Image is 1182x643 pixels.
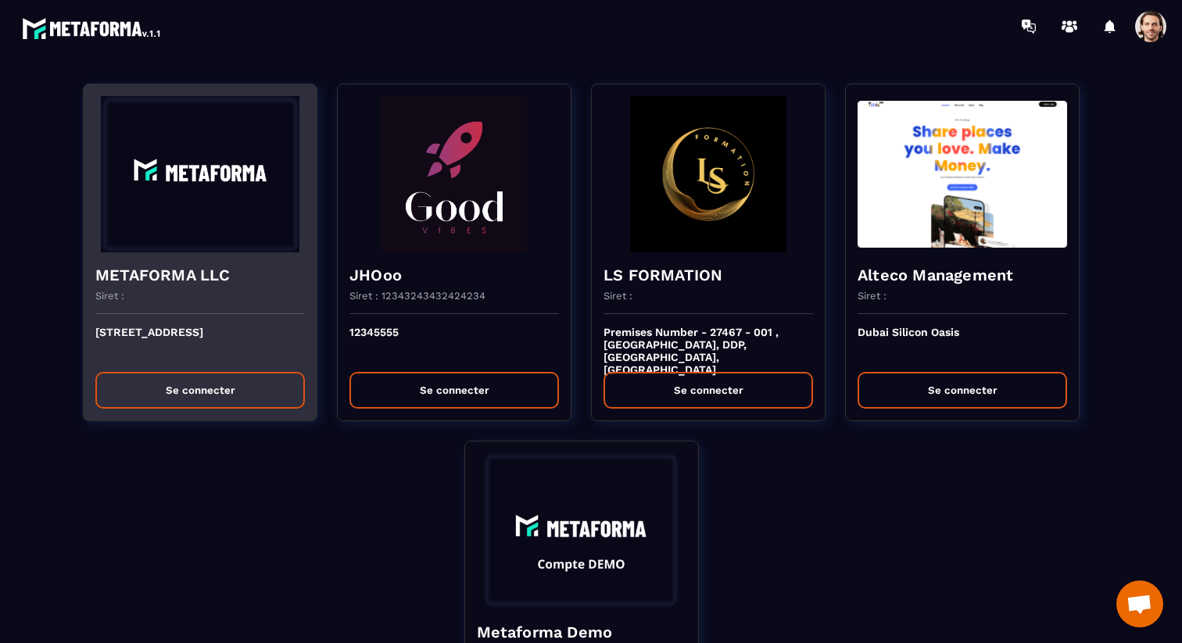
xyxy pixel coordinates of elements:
[604,290,632,302] p: Siret :
[858,372,1067,409] button: Se connecter
[95,96,305,252] img: funnel-background
[604,326,813,360] p: Premises Number - 27467 - 001 , [GEOGRAPHIC_DATA], DDP, [GEOGRAPHIC_DATA], [GEOGRAPHIC_DATA]
[604,372,813,409] button: Se connecter
[22,14,163,42] img: logo
[95,372,305,409] button: Se connecter
[1116,580,1163,627] a: Ouvrir le chat
[349,96,559,252] img: funnel-background
[858,290,886,302] p: Siret :
[604,264,813,286] h4: LS FORMATION
[349,372,559,409] button: Se connecter
[349,264,559,286] h4: JHOoo
[477,621,686,643] h4: Metaforma Demo
[95,264,305,286] h4: METAFORMA LLC
[858,264,1067,286] h4: Alteco Management
[604,96,813,252] img: funnel-background
[95,326,305,360] p: [STREET_ADDRESS]
[349,290,485,302] p: Siret : 12343243432424234
[95,290,124,302] p: Siret :
[858,96,1067,252] img: funnel-background
[349,326,559,360] p: 12345555
[477,453,686,609] img: funnel-background
[858,326,1067,360] p: Dubai Silicon Oasis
